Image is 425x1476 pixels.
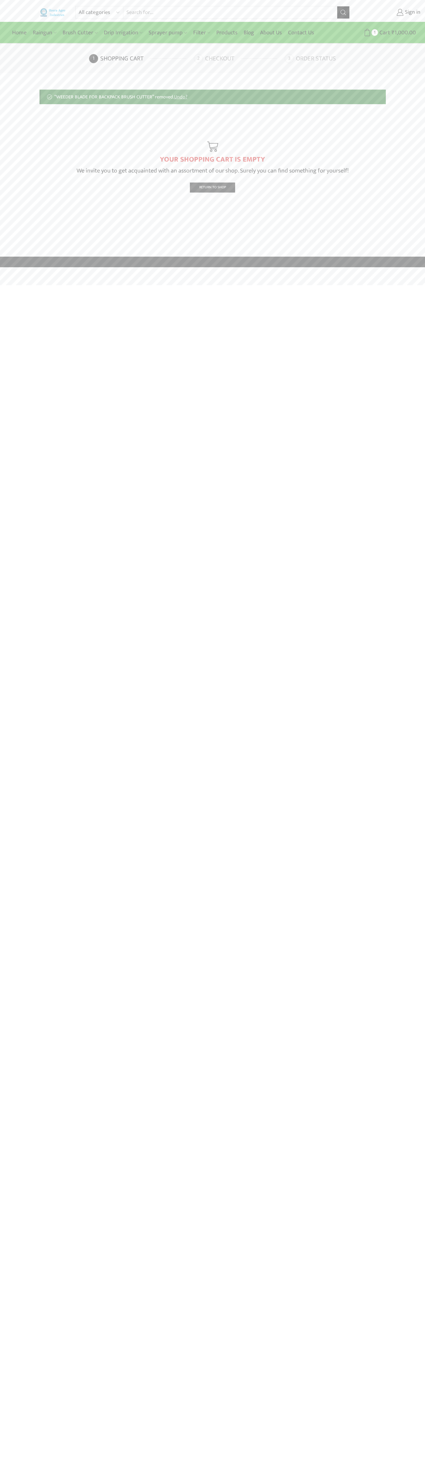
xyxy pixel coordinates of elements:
[378,29,390,37] span: Cart
[392,28,395,37] span: ₹
[213,26,241,40] a: Products
[39,166,386,176] p: We invite you to get acquainted with an assortment of our shop. Surely you can find something for...
[39,155,386,164] h1: YOUR SHOPPING CART IS EMPTY
[9,26,30,40] a: Home
[194,54,283,63] a: Checkout
[60,26,101,40] a: Brush Cutter
[199,184,226,190] span: Return To Shop
[123,6,337,19] input: Search for...
[392,28,416,37] bdi: 1,000.00
[30,26,60,40] a: Raingun
[190,183,235,193] a: Return To Shop
[337,6,349,19] button: Search button
[174,93,187,101] a: Undo?
[101,26,146,40] a: Drip Irrigation
[359,7,420,18] a: Sign in
[285,26,317,40] a: Contact Us
[403,9,420,16] span: Sign in
[372,29,378,36] span: 1
[241,26,257,40] a: Blog
[39,90,386,104] div: “WEEDER BLADE FOR BACKPACK BRUSH CUTTER” removed.
[146,26,190,40] a: Sprayer pump
[257,26,285,40] a: About Us
[190,26,213,40] a: Filter
[356,27,416,38] a: 1 Cart ₹1,000.00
